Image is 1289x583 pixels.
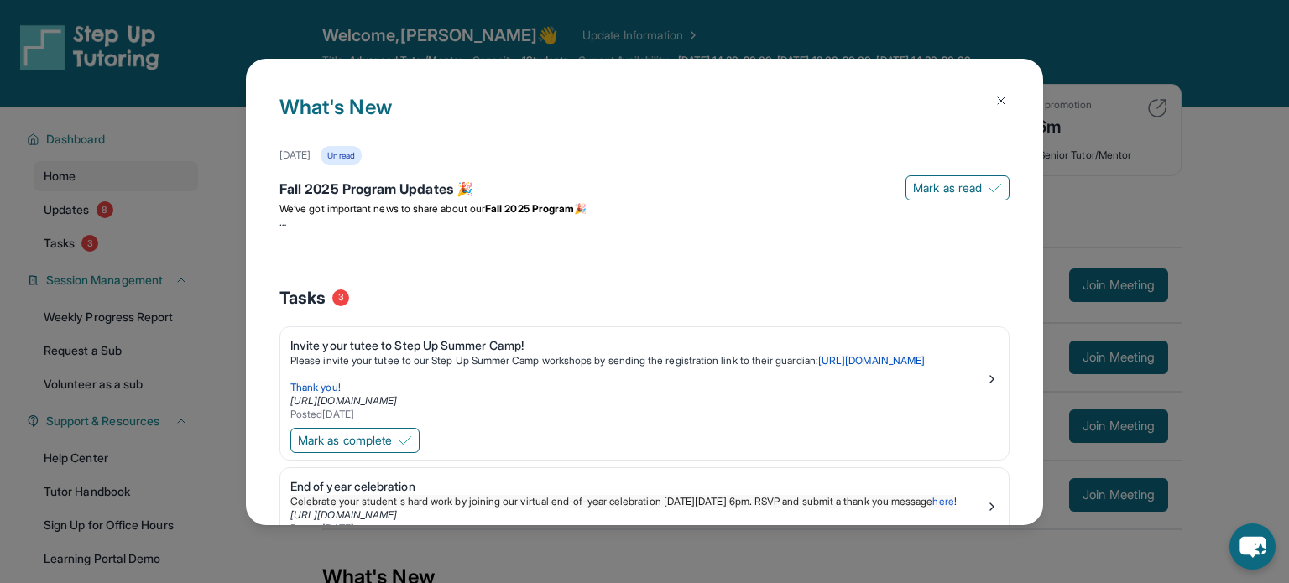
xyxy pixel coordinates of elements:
p: Please invite your tutee to our Step Up Summer Camp workshops by sending the registration link to... [290,354,985,367]
a: [URL][DOMAIN_NAME] [290,394,397,407]
a: [URL][DOMAIN_NAME] [818,354,925,367]
h1: What's New [279,92,1010,146]
a: End of year celebrationCelebrate your student's hard work by joining our virtual end-of-year cele... [280,468,1009,539]
span: We’ve got important news to share about our [279,202,485,215]
p: ! [290,495,985,508]
button: Mark as complete [290,428,420,453]
img: Mark as read [989,181,1002,195]
div: [DATE] [279,148,311,162]
div: Posted [DATE] [290,522,985,535]
button: chat-button [1229,523,1276,570]
div: Invite your tutee to Step Up Summer Camp! [290,337,985,354]
a: Invite your tutee to Step Up Summer Camp!Please invite your tutee to our Step Up Summer Camp work... [280,327,1009,424]
div: Posted [DATE] [290,408,985,421]
div: Unread [321,146,361,165]
span: Tasks [279,286,326,310]
span: 3 [332,289,349,306]
div: Fall 2025 Program Updates 🎉 [279,179,1010,202]
span: Thank you! [290,381,341,393]
span: 🎉 [574,202,587,215]
a: here [932,495,953,508]
a: [URL][DOMAIN_NAME] [290,508,397,521]
img: Mark as complete [399,434,412,447]
button: Mark as read [905,175,1010,200]
span: Mark as read [913,180,982,196]
span: Mark as complete [298,432,392,449]
div: End of year celebration [290,478,985,495]
strong: Fall 2025 Program [485,202,574,215]
img: Close Icon [994,94,1008,107]
span: Celebrate your student's hard work by joining our virtual end-of-year celebration [DATE][DATE] 6p... [290,495,932,508]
